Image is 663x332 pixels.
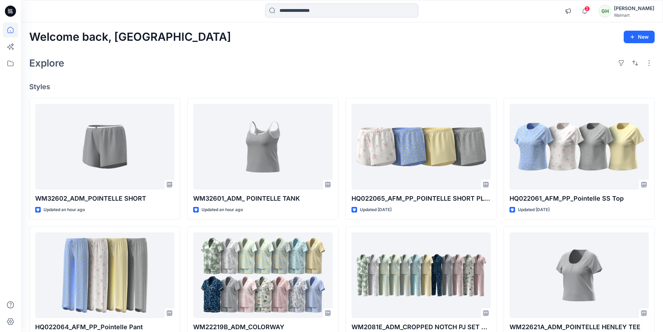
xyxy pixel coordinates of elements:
[352,104,491,190] a: HQ022065_AFM_PP_POINTELLE SHORT PLUS
[510,232,649,318] a: WM22621A_ADM_POINTELLE HENLEY TEE
[193,104,332,190] a: WM32601_ADM_ POINTELLE TANK
[584,6,590,11] span: 2
[35,322,174,332] p: HQ022064_AFM_PP_Pointelle Pant
[35,104,174,190] a: WM32602_ADM_POINTELLE SHORT
[614,13,654,18] div: Walmart
[193,232,332,318] a: WM22219B_ADM_COLORWAY
[510,322,649,332] p: WM22621A_ADM_POINTELLE HENLEY TEE
[29,31,231,44] h2: Welcome back, [GEOGRAPHIC_DATA]
[193,322,332,332] p: WM22219B_ADM_COLORWAY
[29,83,655,91] h4: Styles
[202,206,243,214] p: Updated an hour ago
[510,194,649,203] p: HQ022061_AFM_PP_Pointelle SS Top
[624,31,655,43] button: New
[193,194,332,203] p: WM32601_ADM_ POINTELLE TANK
[352,232,491,318] a: WM2081E_ADM_CROPPED NOTCH PJ SET w/ STRAIGHT HEM TOP_COLORWAY
[360,206,392,214] p: Updated [DATE]
[352,194,491,203] p: HQ022065_AFM_PP_POINTELLE SHORT PLUS
[614,4,654,13] div: [PERSON_NAME]
[599,5,611,17] div: GH
[35,194,174,203] p: WM32602_ADM_POINTELLE SHORT
[352,322,491,332] p: WM2081E_ADM_CROPPED NOTCH PJ SET w/ STRAIGHT HEM TOP_COLORWAY
[29,57,64,69] h2: Explore
[44,206,85,214] p: Updated an hour ago
[518,206,550,214] p: Updated [DATE]
[35,232,174,318] a: HQ022064_AFM_PP_Pointelle Pant
[510,104,649,190] a: HQ022061_AFM_PP_Pointelle SS Top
